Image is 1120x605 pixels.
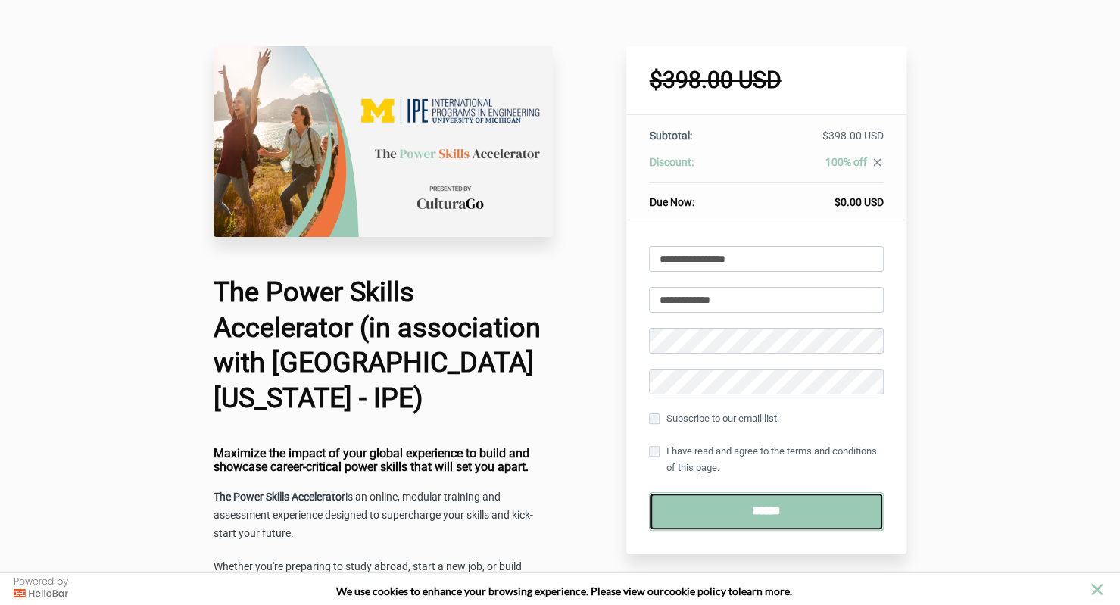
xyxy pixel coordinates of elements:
[664,585,726,597] a: cookie policy
[835,196,884,208] span: $0.00 USD
[649,69,884,92] h1: $398.00 USD
[649,129,691,142] span: Subtotal:
[214,488,553,543] p: is an online, modular training and assessment experience designed to supercharge your skills and ...
[649,410,778,427] label: Subscribe to our email list.
[214,491,345,503] strong: The Power Skills Accelerator
[214,447,553,473] h4: Maximize the impact of your global experience to build and showcase career-critical power skills ...
[728,585,738,597] strong: to
[214,46,553,237] img: d416d46-d031-e-e5eb-e525b5ae3c0c_UMich_IPE_PSA_.png
[1087,580,1106,599] button: close
[825,156,867,168] span: 100% off
[748,128,884,154] td: $398.00 USD
[336,585,664,597] span: We use cookies to enhance your browsing experience. Please view our
[649,446,660,457] input: I have read and agree to the terms and conditions of this page.
[867,156,884,173] a: close
[871,156,884,169] i: close
[738,585,792,597] span: learn more.
[649,183,747,211] th: Due Now:
[649,413,660,424] input: Subscribe to our email list.
[649,443,884,476] label: I have read and agree to the terms and conditions of this page.
[649,154,747,183] th: Discount:
[214,275,553,416] h1: The Power Skills Accelerator (in association with [GEOGRAPHIC_DATA][US_STATE] - IPE)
